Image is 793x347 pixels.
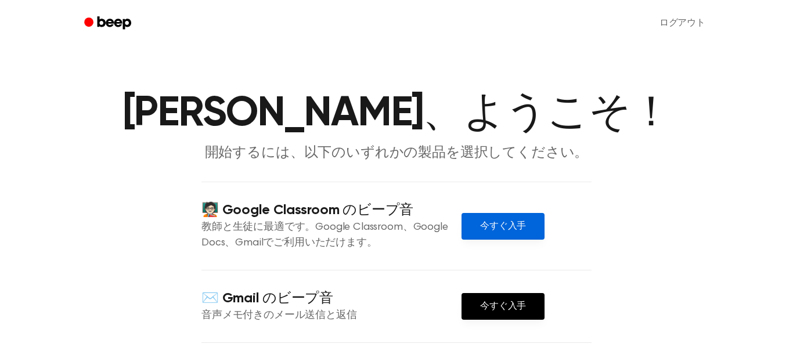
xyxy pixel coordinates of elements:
font: ✉️ Gmail のビープ音 [201,291,333,305]
font: 音声メモ付きのメール送信と返信 [201,310,357,321]
a: ログアウト [648,9,717,37]
font: 今すぐ入手 [480,222,526,231]
a: 今すぐ入手 [462,293,545,320]
font: 教師と生徒に最適です。Google Classroom、Google Docs、Gmailでご利用いただけます。 [201,222,448,248]
a: 今すぐ入手 [462,213,545,240]
font: [PERSON_NAME]、ようこそ！ [122,93,671,135]
font: 🧑🏻‍🏫 Google Classroom のビープ音 [201,203,413,217]
font: 今すぐ入手 [480,302,526,311]
font: 開始するには、以下のいずれかの製品を選択してください。 [205,146,589,160]
font: ログアウト [659,19,705,28]
a: ビープ [76,12,142,35]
